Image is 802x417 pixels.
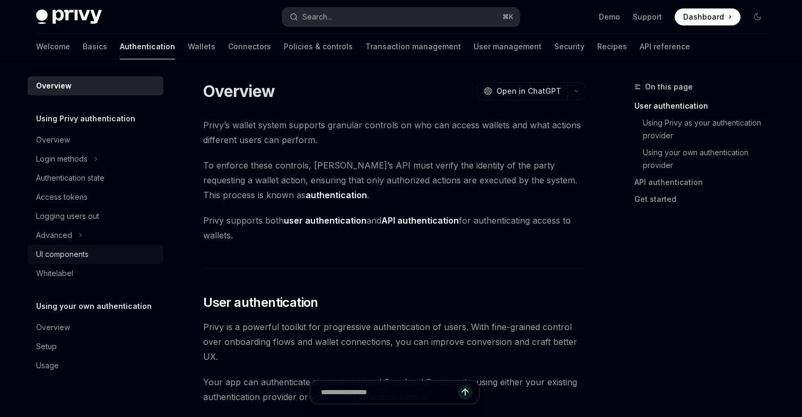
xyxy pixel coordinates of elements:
[474,34,542,59] a: User management
[634,191,774,208] a: Get started
[749,8,766,25] button: Toggle dark mode
[36,210,99,223] div: Logging users out
[634,114,774,144] a: Using Privy as your authentication provider
[634,144,774,174] a: Using your own authentication provider
[284,215,367,226] strong: user authentication
[597,34,627,59] a: Recipes
[36,34,70,59] a: Welcome
[28,207,163,226] a: Logging users out
[36,134,70,146] div: Overview
[36,153,88,165] div: Login methods
[477,82,568,100] button: Open in ChatGPT
[203,213,586,243] span: Privy supports both and for authenticating access to wallets.
[188,34,215,59] a: Wallets
[28,318,163,337] a: Overview
[36,112,135,125] h5: Using Privy authentication
[28,188,163,207] a: Access tokens
[203,118,586,147] span: Privy’s wallet system supports granular controls on who can access wallets and what actions diffe...
[36,79,72,92] div: Overview
[36,300,152,313] h5: Using your own authentication
[28,337,163,356] a: Setup
[634,97,774,114] a: User authentication
[203,320,586,364] span: Privy is a powerful toolkit for progressive authentication of users. With fine-grained control ov...
[634,174,774,191] a: API authentication
[28,245,163,264] a: UI components
[203,158,586,202] span: To enforce these controls, [PERSON_NAME]’s API must verify the identity of the party requesting a...
[28,356,163,375] a: Usage
[633,12,662,22] a: Support
[321,380,458,404] input: Ask a question...
[599,12,620,22] a: Demo
[502,13,513,21] span: ⌘ K
[496,86,561,96] span: Open in ChatGPT
[203,375,586,404] span: Your app can authenticate users across web2 and web3 accounts, using either your existing authent...
[365,34,461,59] a: Transaction management
[36,191,88,203] div: Access tokens
[36,248,89,261] div: UI components
[306,190,367,200] strong: authentication
[302,11,332,23] div: Search...
[554,34,585,59] a: Security
[36,359,59,372] div: Usage
[36,172,104,184] div: Authentication state
[381,215,459,226] strong: API authentication
[28,264,163,283] a: Whitelabel
[28,168,163,188] a: Authentication state
[203,82,275,101] h1: Overview
[683,12,724,22] span: Dashboard
[284,34,353,59] a: Policies & controls
[28,76,163,95] a: Overview
[28,226,163,245] button: Toggle Advanced section
[36,267,73,280] div: Whitelabel
[28,130,163,149] a: Overview
[36,10,102,24] img: dark logo
[36,321,70,334] div: Overview
[282,7,520,26] button: Open search
[28,149,163,168] button: Toggle Login methods section
[36,340,57,353] div: Setup
[640,34,690,59] a: API reference
[120,34,175,59] a: Authentication
[83,34,107,59] a: Basics
[645,81,693,93] span: On this page
[36,229,72,242] div: Advanced
[458,385,473,400] button: Send message
[675,8,740,25] a: Dashboard
[228,34,271,59] a: Connectors
[203,294,318,311] span: User authentication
